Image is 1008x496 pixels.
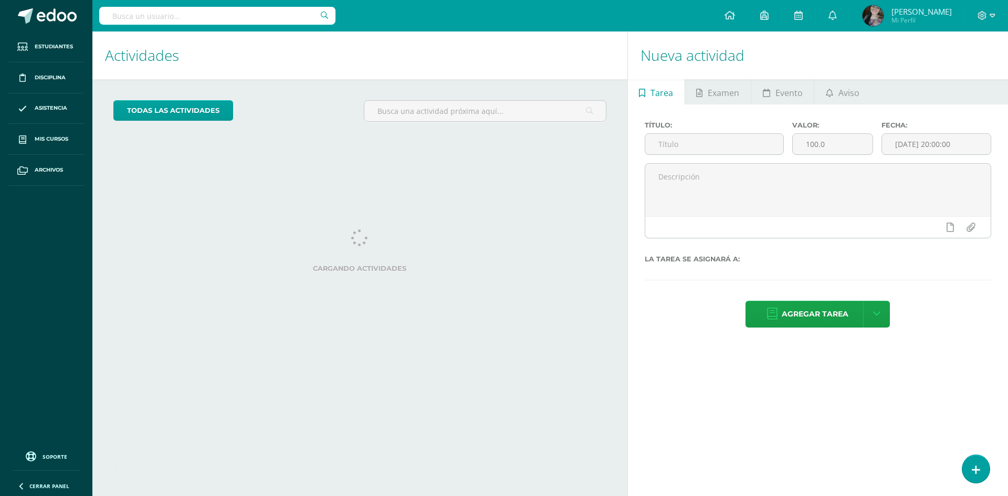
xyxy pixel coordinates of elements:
a: todas las Actividades [113,100,233,121]
label: Valor: [792,121,873,129]
span: Cerrar panel [29,482,69,490]
input: Título [645,134,784,154]
span: Evento [775,80,803,105]
span: [PERSON_NAME] [891,6,952,17]
a: Soporte [13,449,80,463]
a: Tarea [628,79,685,104]
span: Mis cursos [35,135,68,143]
input: Puntos máximos [793,134,872,154]
a: Evento [751,79,814,104]
h1: Actividades [105,31,615,79]
input: Busca un usuario... [99,7,335,25]
span: Disciplina [35,73,66,82]
a: Archivos [8,155,84,186]
label: Título: [645,121,784,129]
h1: Nueva actividad [640,31,995,79]
input: Fecha de entrega [882,134,991,154]
input: Busca una actividad próxima aquí... [364,101,605,121]
label: La tarea se asignará a: [645,255,991,263]
span: Examen [708,80,739,105]
img: b5ba50f65ad5dabcfd4408fb91298ba6.png [863,5,884,26]
span: Estudiantes [35,43,73,51]
label: Cargando actividades [113,265,606,272]
a: Mis cursos [8,124,84,155]
span: Soporte [43,453,67,460]
span: Aviso [838,80,859,105]
a: Estudiantes [8,31,84,62]
a: Asistencia [8,93,84,124]
span: Tarea [650,80,673,105]
a: Examen [685,79,751,104]
span: Agregar tarea [782,301,848,327]
span: Archivos [35,166,63,174]
span: Mi Perfil [891,16,952,25]
a: Aviso [814,79,870,104]
label: Fecha: [881,121,991,129]
span: Asistencia [35,104,67,112]
a: Disciplina [8,62,84,93]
